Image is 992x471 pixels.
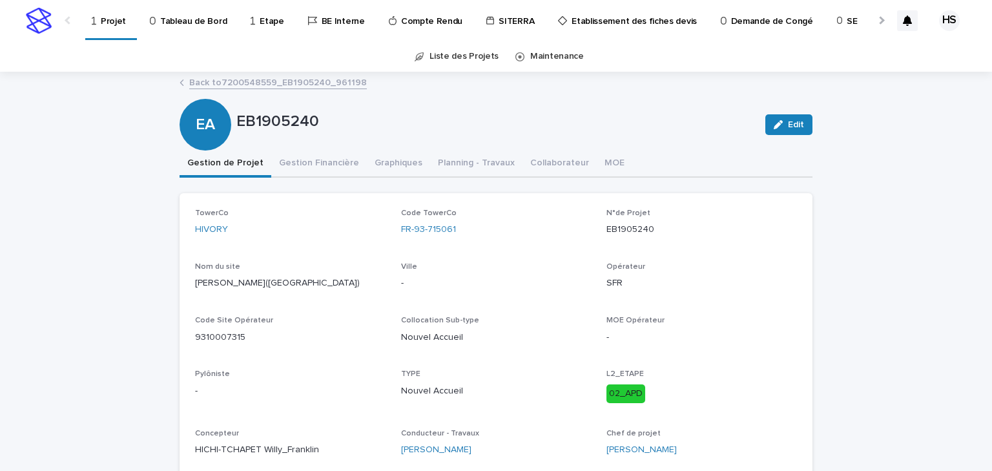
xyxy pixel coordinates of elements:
[195,223,228,236] a: HIVORY
[195,317,273,324] span: Code Site Opérateur
[401,331,592,344] p: Nouvel Accueil
[195,430,239,437] span: Concepteur
[180,151,271,178] button: Gestion de Projet
[429,41,499,72] a: Liste des Projets
[606,443,677,457] a: [PERSON_NAME]
[401,370,420,378] span: TYPE
[401,277,592,290] p: -
[195,443,386,457] p: HICHI-TCHAPET Willy_Franklin
[189,74,367,89] a: Back to7200548559_EB1905240_961198
[597,151,632,178] button: MOE
[430,151,522,178] button: Planning - Travaux
[606,384,645,403] div: 02_APD
[271,151,367,178] button: Gestion Financière
[195,263,240,271] span: Nom du site
[530,41,584,72] a: Maintenance
[939,10,960,31] div: HS
[788,120,804,129] span: Edit
[401,384,592,398] p: Nouvel Accueil
[401,263,417,271] span: Ville
[195,209,229,217] span: TowerCo
[236,112,755,131] p: EB1905240
[606,317,665,324] span: MOE Opérateur
[606,430,661,437] span: Chef de projet
[180,63,231,134] div: EA
[606,223,797,236] p: EB1905240
[401,223,456,236] a: FR-93-715061
[606,331,797,344] p: -
[765,114,812,135] button: Edit
[606,277,797,290] p: SFR
[606,370,644,378] span: L2_ETAPE
[26,8,52,34] img: stacker-logo-s-only.png
[606,209,650,217] span: N°de Projet
[401,443,471,457] a: [PERSON_NAME]
[195,277,386,290] p: [PERSON_NAME]([GEOGRAPHIC_DATA])
[367,151,430,178] button: Graphiques
[606,263,645,271] span: Opérateur
[401,430,479,437] span: Conducteur - Travaux
[195,331,386,344] p: 9310007315
[401,317,479,324] span: Collocation Sub-type
[195,370,230,378] span: Pylôniste
[401,209,457,217] span: Code TowerCo
[195,384,386,398] p: -
[522,151,597,178] button: Collaborateur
